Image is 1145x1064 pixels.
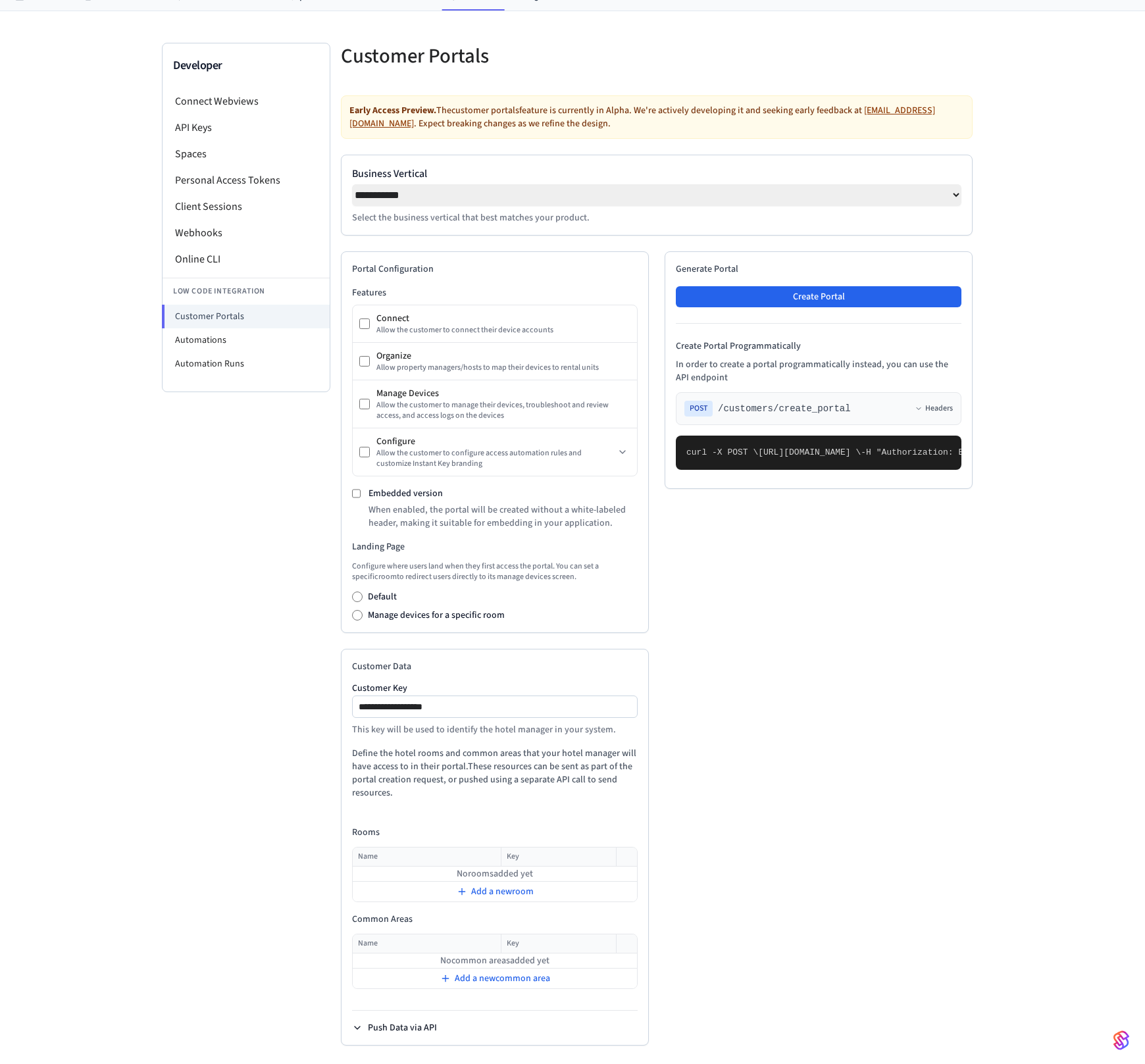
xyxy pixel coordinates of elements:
div: Connect [376,312,630,325]
p: This key will be used to identify the hotel manager in your system. [352,723,638,736]
span: POST [684,401,713,417]
li: Webhooks [163,220,330,246]
label: Business Vertical [352,166,961,182]
td: No common areas added yet [353,953,637,969]
li: Automation Runs [163,352,330,376]
li: Online CLI [163,246,330,272]
p: Configure where users land when they first access the portal. You can set a specific room to redi... [352,561,638,582]
span: Add a new common area [455,972,550,985]
h5: Customer Portals [341,43,649,70]
span: Add a new room [471,885,534,898]
p: When enabled, the portal will be created without a white-labeled header, making it suitable for e... [369,503,638,530]
span: /customers/create_portal [718,402,851,415]
span: [URL][DOMAIN_NAME] \ [758,447,861,457]
p: Select the business vertical that best matches your product. [352,211,961,224]
h4: Common Areas [352,913,638,926]
li: Spaces [163,141,330,167]
h4: Create Portal Programmatically [676,340,961,353]
p: Define the hotel rooms and common areas that your hotel manager will have access to in their port... [352,747,638,799]
h3: Developer [173,57,319,75]
div: Organize [376,349,630,363]
button: Create Portal [676,286,961,307]
h3: Landing Page [352,540,638,553]
h2: Portal Configuration [352,263,638,276]
div: The customer portals feature is currently in Alpha. We're actively developing it and seeking earl... [341,95,973,139]
a: [EMAIL_ADDRESS][DOMAIN_NAME] [349,104,935,130]
td: No rooms added yet [353,867,637,882]
li: Customer Portals [162,305,330,328]
li: Low Code Integration [163,278,330,305]
li: API Keys [163,114,330,141]
div: Allow the customer to connect their device accounts [376,325,630,336]
button: Push Data via API [352,1021,437,1034]
p: In order to create a portal programmatically instead, you can use the API endpoint [676,358,961,384]
th: Name [353,848,501,867]
th: Key [501,934,616,953]
div: Allow property managers/hosts to map their devices to rental units [376,363,630,373]
strong: Early Access Preview. [349,104,436,117]
h2: Generate Portal [676,263,961,276]
div: Allow the customer to manage their devices, troubleshoot and review access, and access logs on th... [376,400,630,421]
h2: Customer Data [352,660,638,673]
div: Manage Devices [376,387,630,400]
label: Default [368,590,397,603]
span: -H "Authorization: Bearer seam_api_key_123456" \ [861,447,1107,457]
th: Key [501,848,616,867]
span: curl -X POST \ [686,447,758,457]
div: Configure [376,435,615,448]
img: SeamLogoGradient.69752ec5.svg [1113,1030,1129,1051]
li: Connect Webviews [163,88,330,114]
li: Personal Access Tokens [163,167,330,193]
button: Headers [915,403,953,414]
label: Manage devices for a specific room [368,609,505,622]
li: Client Sessions [163,193,330,220]
h3: Features [352,286,638,299]
div: Allow the customer to configure access automation rules and customize Instant Key branding [376,448,615,469]
label: Embedded version [369,487,443,500]
th: Name [353,934,501,953]
label: Customer Key [352,684,638,693]
li: Automations [163,328,330,352]
h4: Rooms [352,826,638,839]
